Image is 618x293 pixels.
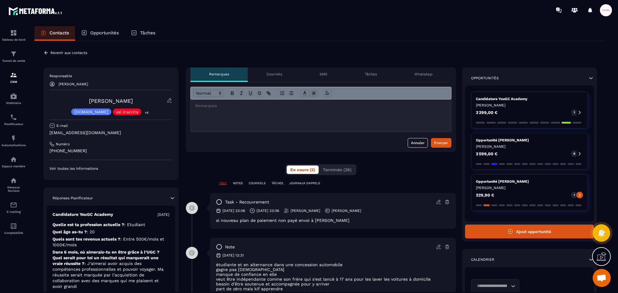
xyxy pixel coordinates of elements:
[573,152,575,156] p: 0
[8,5,63,16] img: logo
[56,142,70,146] p: Numéro
[216,218,450,223] div: si nouveau plan de paiement non payé envoi à [PERSON_NAME]
[10,71,17,79] img: formation
[2,109,26,130] a: schedulerschedulerPlanificateur
[233,181,243,185] p: NOTES
[53,196,93,200] p: Réponses Planificateur
[2,59,26,62] p: Tunnel de vente
[476,185,583,190] p: [PERSON_NAME]
[216,262,450,267] p: étudiante et en alternance dans une concession automobile
[216,267,450,272] p: gagne pas [DEMOGRAPHIC_DATA]
[476,144,583,149] p: [PERSON_NAME]
[74,110,108,114] p: [DOMAIN_NAME]
[475,283,509,289] input: Search for option
[431,138,451,148] button: Envoyer
[53,229,169,235] p: Quel âge as-tu ?
[59,82,88,86] p: [PERSON_NAME]
[49,74,172,78] p: Responsable
[2,231,26,235] p: Comptabilité
[49,30,69,36] p: Contacts
[2,88,26,109] a: automationsautomationsWebinaire
[56,123,68,128] p: E-mail
[10,156,17,163] img: automations
[50,51,87,55] p: Revenir aux contacts
[10,29,17,36] img: formation
[209,72,229,77] p: Remarques
[256,208,279,213] p: [DATE] 23:06
[49,130,172,136] p: [EMAIL_ADDRESS][DOMAIN_NAME]
[143,109,151,116] p: +6
[2,186,26,192] p: Réseaux Sociaux
[2,25,26,46] a: formationformationTableau de bord
[319,165,355,174] button: Terminés (26)
[49,148,172,154] p: [PHONE_NUMBER]
[124,222,145,227] span: : Etudiant
[2,165,26,168] p: Espace membre
[476,103,583,108] p: [PERSON_NAME]
[75,26,125,41] a: Opportunités
[90,30,119,36] p: Opportunités
[10,93,17,100] img: automations
[53,222,169,228] p: Quelle est ta profession actuelle ?
[2,151,26,172] a: automationsautomationsEspace membre
[323,167,352,172] span: Terminés (26)
[116,110,138,114] p: vsl inscrits
[216,272,450,277] p: manque de confiance en elle
[222,208,245,213] p: [DATE] 23:06
[10,222,17,230] img: accountant
[53,236,169,248] p: Quels sont tes revenus actuels ?
[2,172,26,197] a: social-networksocial-networkRéseaux Sociaux
[290,167,315,172] span: En cours (2)
[272,181,283,185] p: TÂCHES
[216,277,450,282] p: veut être indépendante comme son frère qui s'est lancé à 17 ans pour les laver les voitures à dom...
[10,135,17,142] img: automations
[53,249,169,289] p: Dans 6 mois, où aimerais-tu en être grâce à l’UGC ? Quel serait pour toi un résultat qui marquera...
[53,212,113,217] p: Candidature YouGC Academy
[125,26,161,41] a: Tâches
[10,50,17,58] img: formation
[266,72,282,77] p: Courriels
[158,212,169,217] p: [DATE]
[49,166,172,171] p: Voir toutes les informations
[225,199,269,205] p: task - recouvrement
[53,261,164,289] span: : J’aimerai avoir acquis des compétences professionnelles et pouvoir voyager. Ma réussite serait ...
[289,181,320,185] p: JOURNAUX D'APPELS
[287,165,319,174] button: En cours (2)
[216,286,450,291] p: part de zéro mais kif apprendre
[320,72,327,77] p: SMS
[216,282,450,286] p: besoin d'être soutenue et accompagnée pour y arriver
[471,76,499,80] p: Opportunités
[476,96,583,101] p: Candidature YouGC Academy
[574,110,575,115] p: 1
[291,208,320,213] p: [PERSON_NAME]
[2,38,26,41] p: Tableau de bord
[414,72,433,77] p: WhatsApp
[574,193,575,197] p: 1
[471,279,519,293] div: Search for option
[10,114,17,121] img: scheduler
[219,181,227,185] p: TOUT
[471,257,494,262] p: Calendrier
[2,80,26,83] p: CRM
[332,208,361,213] p: [PERSON_NAME]
[476,152,498,156] p: 2 599,00 €
[222,253,244,258] p: [DATE] 13:31
[593,269,611,287] a: Ouvrir le chat
[140,30,155,36] p: Tâches
[2,122,26,126] p: Planificateur
[2,67,26,88] a: formationformationCRM
[2,143,26,147] p: Automatisations
[408,138,428,148] button: Annuler
[2,46,26,67] a: formationformationTunnel de vente
[87,229,95,234] span: : 20
[365,72,377,77] p: Tâches
[476,110,498,115] p: 2 299,00 €
[465,225,594,238] button: Ajout opportunité
[89,98,133,104] a: [PERSON_NAME]
[434,140,448,146] div: Envoyer
[2,210,26,213] p: E-mailing
[476,193,494,197] p: 229,90 €
[34,26,75,41] a: Contacts
[2,218,26,239] a: accountantaccountantComptabilité
[10,177,17,184] img: social-network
